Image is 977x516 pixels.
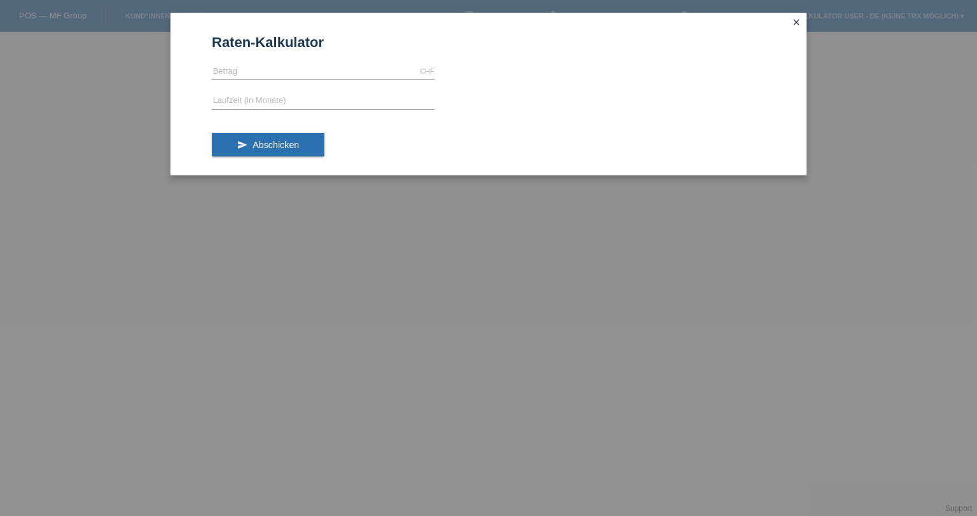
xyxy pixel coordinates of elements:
[788,16,805,31] a: close
[420,67,434,75] div: CHF
[212,133,324,157] button: send Abschicken
[791,17,801,27] i: close
[253,140,299,150] span: Abschicken
[237,140,247,150] i: send
[212,34,765,50] h1: Raten-Kalkulator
